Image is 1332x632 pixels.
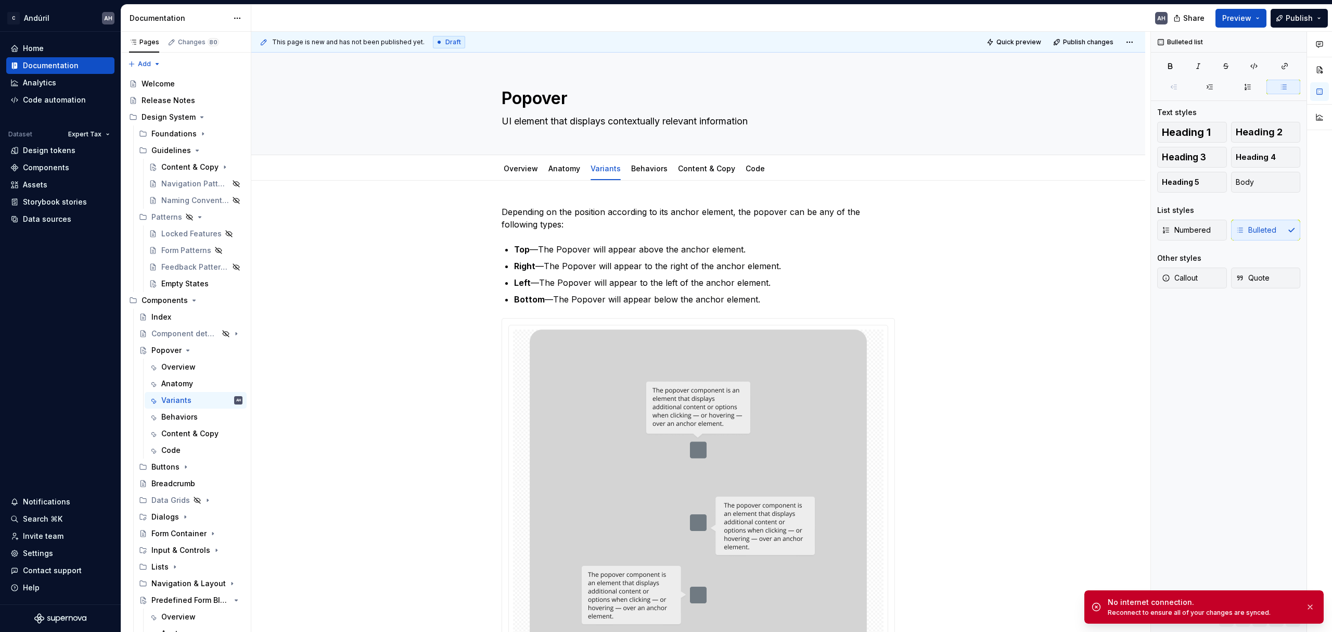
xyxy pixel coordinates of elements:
span: Heading 5 [1162,177,1199,187]
div: AH [1157,14,1165,22]
span: This page is new and has not been published yet. [272,38,425,46]
div: No internet connection. [1108,597,1297,608]
div: Reconnect to ensure all of your changes are synced. [1108,609,1297,617]
strong: Bottom [514,294,545,305]
div: Documentation [130,13,228,23]
div: Release Notes [142,95,195,106]
span: Callout [1162,273,1198,283]
div: AH [236,395,241,406]
div: Behaviors [161,412,198,422]
div: Navigation Patterns [161,179,229,189]
span: Publish changes [1063,38,1113,46]
div: Help [23,583,40,593]
div: Variants [586,157,625,179]
div: Breadcrumb [151,478,195,489]
a: Feedback Patterns [145,259,247,275]
a: Anatomy [145,375,247,392]
a: Overview [145,609,247,625]
span: Expert Tax [68,130,101,138]
div: Variants [161,395,191,406]
div: Design System [125,109,247,125]
strong: Top [514,244,530,255]
div: Settings [23,548,53,559]
a: Empty States [145,275,247,292]
div: Content & Copy [161,162,219,172]
div: Guidelines [135,142,247,159]
a: Analytics [6,74,114,91]
div: Analytics [23,78,56,88]
div: Components [125,292,247,309]
button: Add [125,57,164,71]
span: Preview [1222,13,1251,23]
button: Publish changes [1050,35,1118,49]
a: Code [746,164,765,173]
a: Overview [145,359,247,375]
a: Anatomy [548,164,580,173]
div: Anatomy [544,157,584,179]
button: Quote [1231,268,1301,288]
a: Data sources [6,211,114,227]
a: Naming Convention Patterns [145,192,247,209]
div: Other styles [1157,253,1201,263]
div: Components [23,162,69,173]
span: Body [1236,177,1254,187]
span: Heading 4 [1236,152,1276,162]
div: Patterns [151,212,182,222]
div: Welcome [142,79,175,89]
div: Storybook stories [23,197,87,207]
div: Content & Copy [674,157,739,179]
div: Component detail template [151,328,219,339]
a: Design tokens [6,142,114,159]
div: Assets [23,180,47,190]
div: Input & Controls [151,545,210,555]
div: Overview [161,612,196,622]
div: Contact support [23,565,82,576]
div: Dialogs [151,512,179,522]
strong: Right [514,261,535,271]
div: Form Container [151,528,207,539]
div: Text styles [1157,107,1197,118]
div: List styles [1157,205,1194,216]
button: Numbered [1157,220,1227,241]
a: Behaviors [145,409,247,425]
div: Andúril [24,13,49,23]
a: Popover [135,342,247,359]
span: Quick preview [996,38,1041,46]
div: Overview [161,362,196,372]
strong: Left [514,277,531,288]
span: Add [138,60,151,68]
div: Data Grids [151,495,190,505]
div: C [7,12,20,24]
span: Share [1183,13,1205,23]
a: Locked Features [145,225,247,242]
button: Help [6,579,114,596]
div: Code automation [23,95,86,105]
a: Release Notes [125,92,247,109]
a: Form Container [135,525,247,542]
button: Expert Tax [63,127,114,142]
span: Publish [1286,13,1313,23]
div: Lists [151,562,169,572]
p: —The Popover will appear to the right of the anchor element. [514,260,895,272]
button: Heading 4 [1231,147,1301,168]
p: Depending on the position according to its anchor element, the popover can be any of the followin... [502,206,895,231]
button: Callout [1157,268,1227,288]
div: Behaviors [627,157,672,179]
p: —The Popover will appear to the left of the anchor element. [514,276,895,289]
span: Heading 3 [1162,152,1206,162]
button: CAndúrilAH [2,7,119,29]
button: Notifications [6,494,114,510]
a: Overview [504,164,538,173]
span: 80 [208,38,219,46]
button: Body [1231,172,1301,193]
div: Code [161,445,181,456]
div: Form Patterns [161,245,211,256]
div: Home [23,43,44,54]
a: Form Patterns [145,242,247,259]
a: Welcome [125,75,247,92]
div: Notifications [23,497,70,507]
a: Supernova Logo [34,613,86,624]
button: Quick preview [983,35,1046,49]
div: Invite team [23,531,63,541]
div: Input & Controls [135,542,247,559]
